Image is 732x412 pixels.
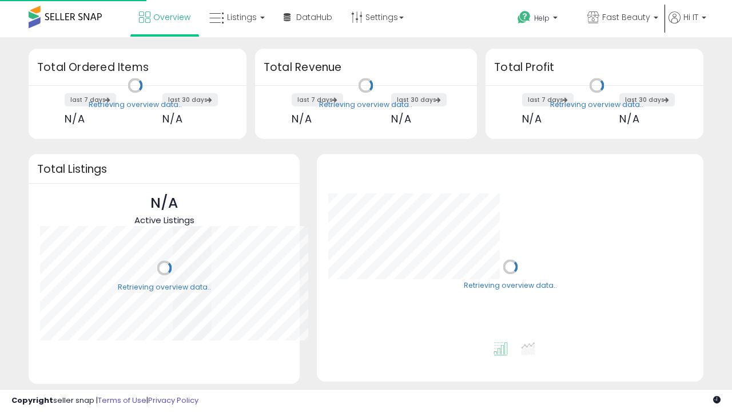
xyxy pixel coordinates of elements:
[464,281,557,291] div: Retrieving overview data..
[683,11,698,23] span: Hi IT
[319,100,412,110] div: Retrieving overview data..
[534,13,550,23] span: Help
[517,10,531,25] i: Get Help
[508,2,577,37] a: Help
[118,282,211,292] div: Retrieving overview data..
[153,11,190,23] span: Overview
[148,395,198,406] a: Privacy Policy
[550,100,643,110] div: Retrieving overview data..
[669,11,706,37] a: Hi IT
[98,395,146,406] a: Terms of Use
[602,11,650,23] span: Fast Beauty
[227,11,257,23] span: Listings
[11,395,53,406] strong: Copyright
[89,100,182,110] div: Retrieving overview data..
[296,11,332,23] span: DataHub
[11,395,198,406] div: seller snap | |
